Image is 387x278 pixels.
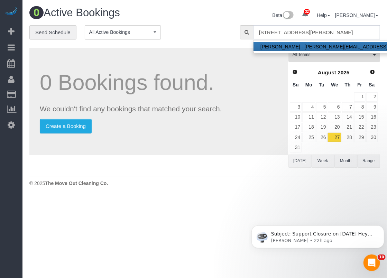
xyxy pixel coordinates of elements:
[318,69,336,75] span: August
[319,82,324,87] span: Tuesday
[370,69,375,75] span: Next
[342,123,353,132] a: 21
[89,29,152,36] span: All Active Bookings
[328,123,341,132] a: 20
[366,133,378,142] a: 30
[302,112,315,122] a: 11
[357,155,380,167] button: Range
[40,104,278,114] p: We couldn't find any bookings that matched your search.
[316,123,328,132] a: 19
[354,92,366,102] a: 1
[302,102,315,112] a: 4
[328,102,341,112] a: 6
[368,67,377,77] a: Next
[282,11,294,20] img: New interface
[290,67,300,77] a: Prev
[338,69,349,75] span: 2025
[334,155,357,167] button: Month
[305,82,312,87] span: Monday
[363,254,380,271] iframe: Intercom live chat
[366,92,378,102] a: 2
[293,82,299,87] span: Sunday
[354,102,366,112] a: 8
[357,82,362,87] span: Friday
[342,112,353,122] a: 14
[288,155,311,167] button: [DATE]
[354,133,366,142] a: 29
[331,82,338,87] span: Wednesday
[316,133,328,142] a: 26
[29,25,76,40] a: Send Schedule
[290,112,302,122] a: 10
[253,25,380,39] input: Enter the first 3 letters of the name to search
[335,12,378,18] a: [PERSON_NAME]
[290,133,302,142] a: 24
[354,112,366,122] a: 15
[378,254,386,260] span: 10
[302,133,315,142] a: 25
[292,69,298,75] span: Prev
[298,7,312,22] a: 32
[366,123,378,132] a: 23
[304,9,310,15] span: 32
[288,48,380,62] button: All Teams
[328,112,341,122] a: 13
[328,133,341,142] a: 27
[316,112,328,122] a: 12
[366,102,378,112] a: 9
[45,180,108,186] strong: The Move Out Cleaning Co.
[4,7,18,17] img: Automaid Logo
[366,112,378,122] a: 16
[302,123,315,132] a: 18
[249,211,387,259] iframe: Intercom notifications message
[342,133,353,142] a: 28
[290,102,302,112] a: 3
[290,143,302,152] a: 31
[369,82,375,87] span: Saturday
[311,155,334,167] button: Week
[342,102,353,112] a: 7
[288,48,380,58] ol: All Teams
[317,12,330,18] a: Help
[29,6,44,19] span: 0
[273,12,294,18] a: Beta
[29,7,200,19] h1: Active Bookings
[293,52,371,58] span: All Teams
[345,82,351,87] span: Thursday
[316,102,328,112] a: 5
[40,71,278,94] h1: 0 Bookings found.
[290,123,302,132] a: 17
[85,25,161,39] button: All Active Bookings
[354,123,366,132] a: 22
[29,180,380,187] div: © 2025
[40,119,92,133] a: Create a Booking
